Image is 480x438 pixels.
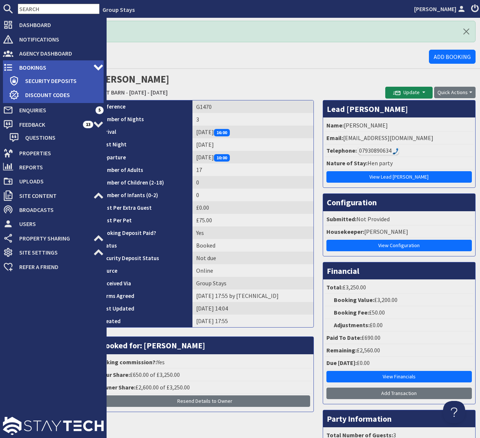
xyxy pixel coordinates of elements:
[3,246,104,258] a: Site Settings
[326,228,364,235] strong: Housekeeper:
[192,201,313,214] td: £0.00
[326,159,367,167] strong: Nature of Stay:
[3,204,104,216] a: Broadcasts
[97,189,192,201] th: Number of Infants (0-2)
[13,33,104,45] span: Notifications
[95,106,104,114] span: 5
[325,294,473,306] li: £3,200.00
[326,371,472,382] a: View Financials
[13,175,104,187] span: Uploads
[325,306,473,319] li: £50.00
[97,302,192,315] th: Last Updated
[323,194,475,211] h3: Configuration
[98,356,312,369] li: Yes
[325,213,473,226] li: Not Provided
[192,126,313,138] td: [DATE]
[13,147,104,159] span: Properties
[97,289,192,302] th: Terms Agreed
[429,50,476,64] a: Add Booking
[9,89,104,101] a: Discount Codes
[3,62,104,73] a: Bookings
[97,113,192,126] th: Number of Nights
[126,89,128,96] span: -
[325,319,473,332] li: £0.00
[3,119,104,130] a: Feedback 13
[19,75,104,87] span: Security Deposits
[97,277,192,289] th: Received Via
[13,261,104,273] span: Refer a Friend
[98,369,312,381] li: £650.00 of £3,250.00
[323,410,475,427] h3: Party Information
[97,239,192,252] th: Status
[3,190,104,202] a: Site Content
[358,146,399,155] div: Call: 07930890634
[97,100,192,113] th: Reference
[83,121,93,128] span: 13
[326,334,362,341] strong: Paid To Date:
[98,381,312,394] li: £2,600.00 of £3,250.00
[177,398,232,404] span: Resend Details to Owner
[192,289,313,302] td: [DATE] 17:55 by [TECHNICAL_ID]
[325,344,473,357] li: £2,560.00
[192,176,313,189] td: 0
[100,384,135,391] strong: Owner Share:
[129,89,168,96] a: [DATE] - [DATE]
[192,214,313,226] td: £75.00
[325,226,473,238] li: [PERSON_NAME]
[326,346,357,354] strong: Remaining:
[334,296,374,303] strong: Booking Value:
[13,119,83,130] span: Feedback
[334,309,369,316] strong: Booking Fee:
[334,321,370,329] strong: Adjustments:
[22,21,476,42] div: Successfully updated Booking
[97,176,192,189] th: Number of Children (2-18)
[192,138,313,151] td: [DATE]
[18,4,100,14] input: SEARCH
[3,261,104,273] a: Refer a Friend
[192,226,313,239] td: Yes
[192,189,313,201] td: 0
[9,132,104,143] a: Questions
[325,132,473,145] li: [EMAIL_ADDRESS][DOMAIN_NAME]
[326,240,472,251] a: View Configuration
[97,226,192,239] th: Booking Deposit Paid?
[325,332,473,344] li: £690.00
[192,151,313,163] td: [DATE]
[3,147,104,159] a: Properties
[393,89,420,96] span: Update
[97,126,192,138] th: Arrival
[100,371,130,378] strong: Your Share:
[3,33,104,45] a: Notifications
[3,104,104,116] a: Enquiries 5
[192,100,313,113] td: G1470
[96,89,125,96] a: COAT BARN
[13,62,93,73] span: Bookings
[192,163,313,176] td: 17
[97,151,192,163] th: Departure
[13,161,104,173] span: Reports
[13,190,93,202] span: Site Content
[97,214,192,226] th: Cost Per Pet
[393,148,399,155] img: hfpfyWBK5wQHBAGPgDf9c6qAYOxxMAAAAASUVORK5CYII=
[9,75,104,87] a: Security Deposits
[97,315,192,327] th: Created
[103,6,135,13] a: Group Stays
[192,113,313,126] td: 3
[100,358,157,366] strong: Taking commission?:
[192,315,313,327] td: [DATE] 17:55
[97,252,192,264] th: Security Deposit Status
[192,264,313,277] td: Online
[325,119,473,132] li: [PERSON_NAME]
[13,104,95,116] span: Enquiries
[97,163,192,176] th: Number of Adults
[326,147,357,154] strong: Telephone:
[434,87,476,98] button: Quick Actions
[3,47,104,59] a: Agency Dashboard
[326,122,344,129] strong: Name:
[385,87,433,99] button: Update
[13,204,104,216] span: Broadcasts
[3,232,104,244] a: Property Sharing
[323,262,475,279] h3: Financial
[326,171,472,183] a: View Lead [PERSON_NAME]
[326,215,356,223] strong: Submitted:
